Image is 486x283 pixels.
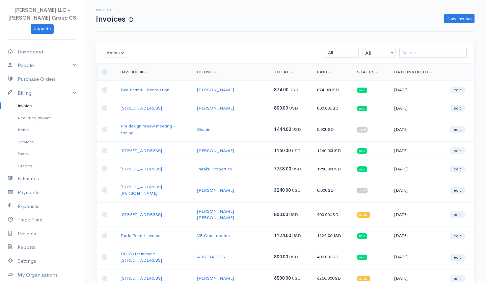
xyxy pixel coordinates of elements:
span: 800.00 [274,105,288,111]
span: USD [325,126,334,132]
span: USD [292,126,301,132]
span: All [362,48,396,57]
a: Status [357,69,379,75]
a: Client [197,69,217,75]
a: edit [450,254,465,261]
span: USD [292,148,301,154]
a: [PERSON_NAME] [197,275,234,281]
a: Trade Permit Invoice [120,233,160,238]
a: VR Construction [197,233,230,238]
span: USD [330,254,339,260]
span: How to create your first Invoice? [129,17,133,23]
span: USD [292,166,301,172]
span: 1160.00 [274,148,291,154]
span: USD [292,187,301,193]
a: Shahid [197,126,211,132]
td: 1124.00 [312,227,351,245]
td: 874.00 [312,81,351,99]
td: [DATE] [389,160,445,178]
span: partial [357,276,370,281]
span: USD [290,87,298,93]
td: 1160.00 [312,142,351,160]
span: USD [289,105,298,111]
a: edit [450,275,465,282]
td: 400.00 [312,245,351,269]
td: [DATE] [389,142,445,160]
span: All [362,48,396,58]
td: [DATE] [389,117,445,142]
span: USD [330,212,339,217]
span: USD [292,233,301,238]
a: Paid [317,69,331,75]
a: edit [450,233,465,239]
button: Action [104,48,127,58]
a: Date Invoiced [394,69,432,75]
td: 800.00 [312,99,351,117]
a: edit [450,187,465,194]
span: 1444.00 [274,126,291,132]
span: 3240.00 [274,187,291,193]
a: edit [450,147,465,154]
span: 800.00 [274,212,288,217]
span: [PERSON_NAME] LLC - [PERSON_NAME] Group CS [8,7,76,21]
span: partial [357,212,370,217]
td: [DATE] [389,202,445,227]
span: draft [357,188,368,193]
a: Total [274,69,293,75]
span: 800.00 [274,254,288,260]
span: paid [357,255,367,260]
span: USD [332,275,341,281]
a: [STREET_ADDRESS] [120,105,162,111]
a: edit [450,126,465,133]
a: New Invoice [444,14,475,24]
span: USD [289,212,298,217]
a: [PERSON_NAME] [197,148,234,154]
span: USD [332,233,341,238]
td: 400.00 [312,202,351,227]
span: 7738.00 [274,166,291,172]
span: paid [357,166,367,172]
a: [PERSON_NAME] [197,187,234,193]
a: [PERSON_NAME] [197,105,234,111]
a: [PERSON_NAME] [197,87,234,93]
a: edit [450,166,465,172]
td: [DATE] [389,245,445,269]
a: Upgrade [31,24,54,34]
span: paid [357,233,367,239]
span: 6500.00 [274,275,291,281]
span: 874.00 [274,87,289,93]
a: edit [450,87,465,93]
a: ABSTRACTIG [197,254,225,260]
span: paid [357,106,367,111]
input: Search [399,48,467,58]
a: Paraku Properties [197,166,232,172]
a: [STREET_ADDRESS] [120,148,162,154]
td: 0.00 [312,117,351,142]
h1: Invoices [96,15,133,23]
a: Two Permit - Renovation [120,87,169,93]
td: [DATE] [389,178,445,202]
h6: Invoice [96,8,133,12]
span: USD [325,187,334,193]
span: paid [357,148,367,154]
span: 1124.00 [274,233,291,238]
span: USD [330,105,339,111]
span: paid [357,88,367,93]
a: [STREET_ADDRESS] [120,212,162,217]
span: USD [332,148,341,154]
span: USD [330,87,339,93]
a: DC Water invoice [STREET_ADDRESS] [120,251,162,263]
a: Invoice # [120,69,148,75]
td: [DATE] [389,81,445,99]
a: [STREET_ADDRESS] [120,166,162,172]
td: [DATE] [389,99,445,117]
span: USD [289,254,298,260]
a: [STREET_ADDRESS] [120,275,162,281]
td: 0.00 [312,178,351,202]
a: Pre design review meeting - zoning [120,123,175,136]
a: [PERSON_NAME] [PERSON_NAME] [197,208,234,221]
span: USD [332,166,341,172]
a: edit [450,105,465,112]
span: draft [357,127,368,132]
span: USD [292,275,301,281]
